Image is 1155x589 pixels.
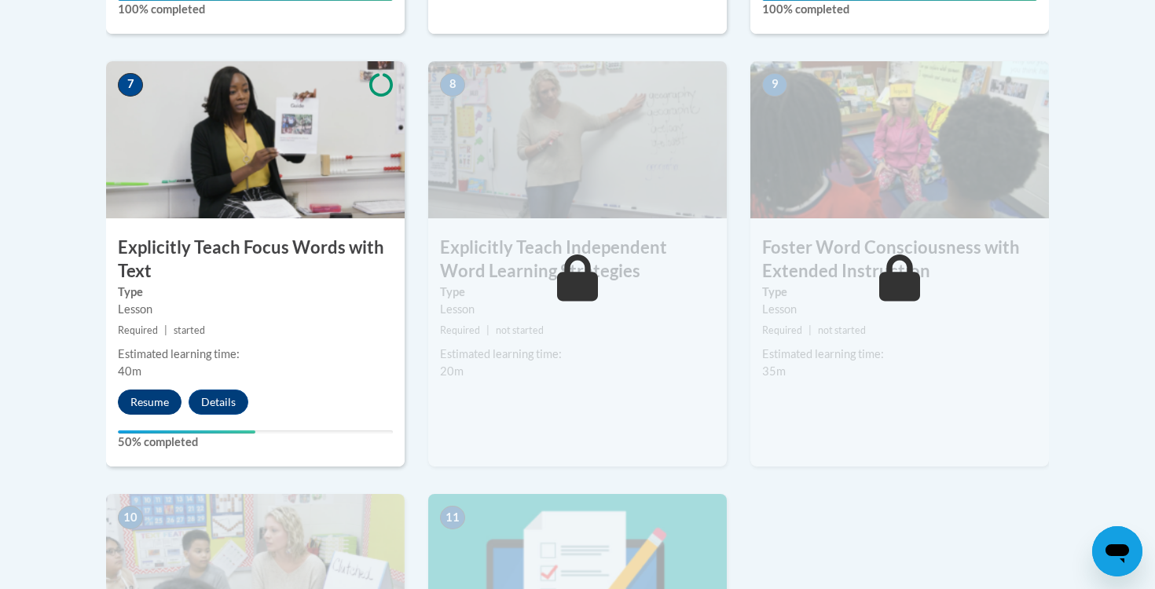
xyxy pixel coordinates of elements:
[118,301,393,318] div: Lesson
[1092,526,1142,576] iframe: Button to launch messaging window
[440,346,715,363] div: Estimated learning time:
[440,73,465,97] span: 8
[762,301,1037,318] div: Lesson
[496,324,544,336] span: not started
[118,324,158,336] span: Required
[164,324,167,336] span: |
[762,284,1037,301] label: Type
[118,430,255,434] div: Your progress
[750,61,1049,218] img: Course Image
[486,324,489,336] span: |
[118,346,393,363] div: Estimated learning time:
[106,61,405,218] img: Course Image
[762,346,1037,363] div: Estimated learning time:
[762,324,802,336] span: Required
[440,324,480,336] span: Required
[118,1,393,18] label: 100% completed
[428,236,727,284] h3: Explicitly Teach Independent Word Learning Strategies
[818,324,866,336] span: not started
[118,284,393,301] label: Type
[762,73,787,97] span: 9
[440,301,715,318] div: Lesson
[118,434,393,451] label: 50% completed
[189,390,248,415] button: Details
[750,236,1049,284] h3: Foster Word Consciousness with Extended Instruction
[118,390,181,415] button: Resume
[440,284,715,301] label: Type
[106,236,405,284] h3: Explicitly Teach Focus Words with Text
[174,324,205,336] span: started
[808,324,812,336] span: |
[762,1,1037,18] label: 100% completed
[118,73,143,97] span: 7
[762,364,786,378] span: 35m
[118,364,141,378] span: 40m
[118,506,143,529] span: 10
[440,364,464,378] span: 20m
[440,506,465,529] span: 11
[428,61,727,218] img: Course Image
